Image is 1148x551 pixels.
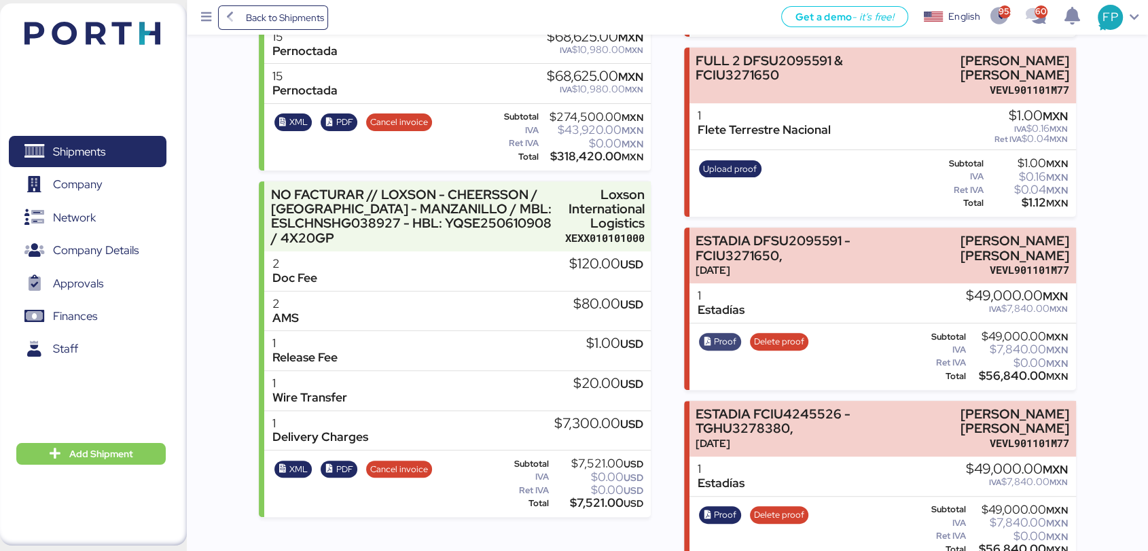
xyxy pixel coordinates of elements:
[496,472,549,482] div: IVA
[559,45,571,56] span: IVA
[565,231,645,245] div: XEXX010101000
[274,113,312,131] button: XML
[496,486,549,495] div: Ret IVA
[1043,289,1068,304] span: MXN
[1046,357,1068,370] span: MXN
[546,45,643,55] div: $10,980.00
[1046,171,1068,183] span: MXN
[620,257,643,272] span: USD
[541,112,643,122] div: $274,500.00
[9,136,166,167] a: Shipments
[699,333,741,351] button: Proof
[559,84,571,95] span: IVA
[895,234,1069,262] div: [PERSON_NAME] [PERSON_NAME]
[699,506,741,524] button: Proof
[271,188,559,245] div: NO FACTURAR // LOXSON - CHEERSSON / [GEOGRAPHIC_DATA] - MANZANILLO / MBL: ESLCHNSHG038927 - HBL: ...
[272,430,368,444] div: Delivery Charges
[274,461,312,478] button: XML
[986,198,1068,208] div: $1.12
[53,142,105,162] span: Shipments
[9,235,166,266] a: Company Details
[624,45,643,56] span: MXN
[272,44,338,58] div: Pernoctada
[53,208,96,228] span: Network
[289,115,308,130] span: XML
[969,371,1068,381] div: $56,840.00
[546,69,643,84] div: $68,625.00
[617,69,643,84] span: MXN
[336,462,353,477] span: PDF
[698,476,745,491] div: Estadías
[986,172,1068,182] div: $0.16
[986,185,1068,195] div: $0.04
[698,123,831,137] div: Flete Terrestre Nacional
[272,257,317,271] div: 2
[714,508,736,522] span: Proof
[921,345,966,355] div: IVA
[53,175,103,194] span: Company
[1046,197,1068,209] span: MXN
[921,332,966,342] div: Subtotal
[272,391,347,405] div: Wire Transfer
[370,462,428,477] span: Cancel invoice
[9,334,166,365] a: Staff
[53,306,97,326] span: Finances
[989,304,1001,315] span: IVA
[620,416,643,431] span: USD
[696,436,893,450] div: [DATE]
[1050,304,1068,315] span: MXN
[969,344,1068,355] div: $7,840.00
[617,30,643,45] span: MXN
[621,111,643,124] span: MXN
[754,334,804,349] span: Delete proof
[969,358,1068,368] div: $0.00
[969,518,1068,528] div: $7,840.00
[624,84,643,95] span: MXN
[565,188,645,230] div: Loxson International Logistics
[496,126,539,135] div: IVA
[921,372,966,381] div: Total
[272,376,347,391] div: 1
[569,257,643,272] div: $120.00
[496,152,539,162] div: Total
[969,505,1068,515] div: $49,000.00
[573,376,643,391] div: $20.00
[53,241,139,260] span: Company Details
[69,446,133,462] span: Add Shipment
[895,263,1069,277] div: VEVL901101M77
[546,30,643,45] div: $68,625.00
[573,297,643,312] div: $80.00
[53,339,78,359] span: Staff
[53,274,103,294] span: Approvals
[696,263,889,277] div: [DATE]
[370,115,428,130] span: Cancel invoice
[698,289,745,303] div: 1
[9,301,166,332] a: Finances
[899,436,1069,450] div: VEVL901101M77
[272,271,317,285] div: Doc Fee
[966,304,1068,314] div: $7,840.00
[969,531,1068,541] div: $0.00
[552,472,643,482] div: $0.00
[272,297,299,311] div: 2
[541,152,643,162] div: $318,420.00
[9,169,166,200] a: Company
[1046,504,1068,516] span: MXN
[272,351,338,365] div: Release Fee
[623,472,643,484] span: USD
[541,139,643,149] div: $0.00
[9,268,166,299] a: Approvals
[921,531,966,541] div: Ret IVA
[966,289,1068,304] div: $49,000.00
[1046,331,1068,343] span: MXN
[546,84,643,94] div: $10,980.00
[336,115,353,130] span: PDF
[1014,124,1026,135] span: IVA
[750,506,809,524] button: Delete proof
[1050,134,1068,145] span: MXN
[1046,158,1068,170] span: MXN
[714,334,736,349] span: Proof
[921,172,984,181] div: IVA
[496,459,549,469] div: Subtotal
[1050,477,1068,488] span: MXN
